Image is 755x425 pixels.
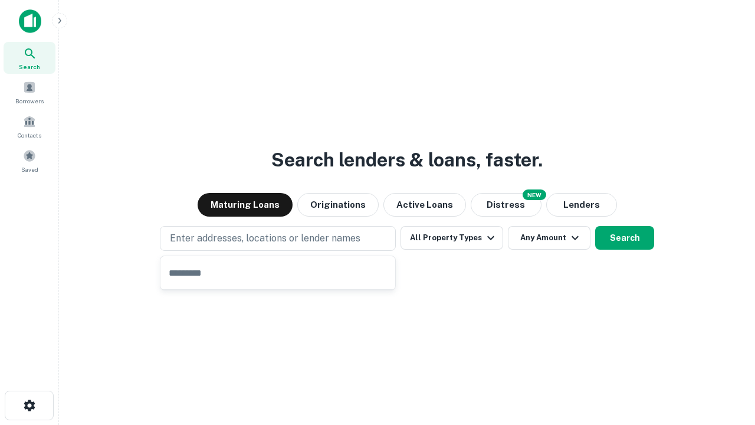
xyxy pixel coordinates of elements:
button: Maturing Loans [198,193,293,217]
span: Borrowers [15,96,44,106]
span: Contacts [18,130,41,140]
a: Contacts [4,110,55,142]
div: NEW [523,189,546,200]
span: Search [19,62,40,71]
span: Saved [21,165,38,174]
button: Lenders [546,193,617,217]
button: Search distressed loans with lien and other non-mortgage details. [471,193,541,217]
button: Any Amount [508,226,590,250]
button: Active Loans [383,193,466,217]
button: Search [595,226,654,250]
img: capitalize-icon.png [19,9,41,33]
a: Borrowers [4,76,55,108]
p: Enter addresses, locations or lender names [170,231,360,246]
iframe: Chat Widget [696,331,755,387]
button: All Property Types [401,226,503,250]
button: Originations [297,193,379,217]
a: Saved [4,145,55,176]
button: Enter addresses, locations or lender names [160,226,396,251]
h3: Search lenders & loans, faster. [271,146,543,174]
a: Search [4,42,55,74]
